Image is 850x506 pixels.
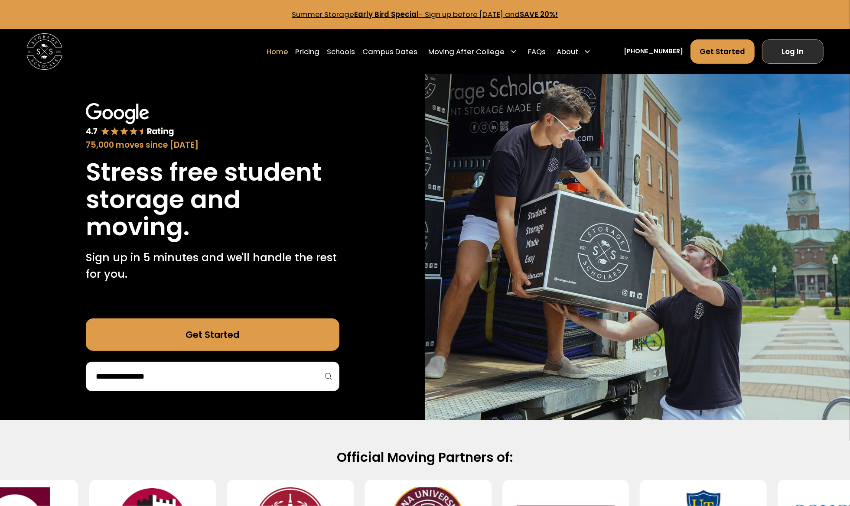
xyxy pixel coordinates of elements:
a: Get Started [690,39,755,64]
div: 75,000 moves since [DATE] [86,139,339,151]
img: Google 4.7 star rating [86,103,175,137]
a: Home [267,39,288,65]
div: Moving After College [425,39,521,65]
strong: SAVE 20%! [520,9,558,19]
a: Get Started [86,318,339,351]
a: Schools [327,39,355,65]
div: About [553,39,595,65]
h2: Official Moving Partners of: [135,449,715,466]
a: Pricing [296,39,320,65]
strong: Early Bird Special [355,9,419,19]
img: Storage Scholars main logo [26,33,63,70]
a: FAQs [528,39,546,65]
a: Summer StorageEarly Bird Special- Sign up before [DATE] andSAVE 20%! [292,9,558,19]
div: Moving After College [428,46,505,57]
div: About [557,46,578,57]
a: Campus Dates [362,39,417,65]
a: Log In [762,39,824,64]
p: Sign up in 5 minutes and we'll handle the rest for you. [86,250,339,282]
a: [PHONE_NUMBER] [624,47,683,56]
h1: Stress free student storage and moving. [86,159,339,241]
a: home [26,33,63,70]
